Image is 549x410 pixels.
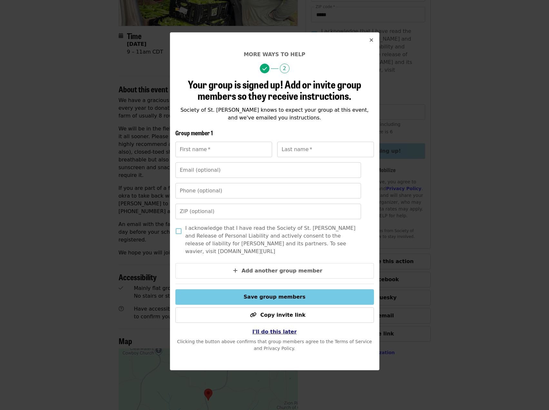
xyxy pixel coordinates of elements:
[175,307,374,323] button: Copy invite link
[364,33,379,48] button: Close
[175,204,361,219] input: ZIP (optional)
[188,77,361,103] span: Your group is signed up! Add or invite group members so they receive instructions.
[244,294,306,300] span: Save group members
[241,268,322,274] span: Add another group member
[175,128,213,137] span: Group member 1
[247,325,302,338] button: I'll do this later
[175,289,374,305] button: Save group members
[175,142,272,157] input: First name
[250,312,256,318] i: link icon
[175,263,374,279] button: Add another group member
[262,66,267,72] i: check icon
[252,329,297,335] span: I'll do this later
[177,339,372,351] span: Clicking the button above confirms that group members agree to the Terms of Service and Privacy P...
[185,224,358,255] span: I acknowledge that I have read the Society of St. [PERSON_NAME] and Release of Personal Liability...
[181,107,369,121] span: Society of St. [PERSON_NAME] knows to expect your group at this event, and we've emailed you inst...
[369,37,373,43] i: times icon
[175,162,361,178] input: Email (optional)
[244,51,305,57] span: More ways to help
[277,142,374,157] input: Last name
[175,183,361,199] input: Phone (optional)
[280,64,289,73] span: 2
[233,268,238,274] i: plus icon
[260,312,305,318] span: Copy invite link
